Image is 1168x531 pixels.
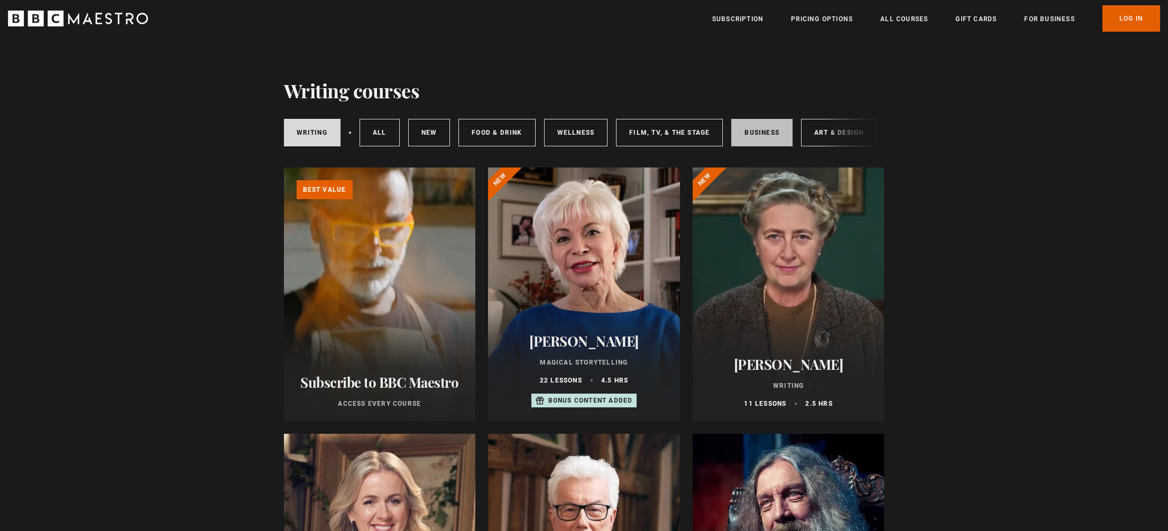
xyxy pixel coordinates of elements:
a: Art & Design [801,119,877,146]
p: 2.5 hrs [805,399,832,408]
a: Food & Drink [458,119,535,146]
a: New [408,119,450,146]
p: Writing [705,381,872,390]
h1: Writing courses [284,79,420,101]
nav: Primary [712,5,1160,32]
h2: [PERSON_NAME] [705,356,872,372]
p: 4.5 hrs [601,376,628,385]
a: All Courses [880,14,928,24]
a: Gift Cards [955,14,997,24]
a: [PERSON_NAME] Writing 11 lessons 2.5 hrs New [693,167,885,421]
a: For business [1024,14,1074,24]
h2: [PERSON_NAME] [501,333,667,349]
a: Business [731,119,793,146]
a: Wellness [544,119,608,146]
a: Log In [1102,5,1160,32]
a: [PERSON_NAME] Magical Storytelling 22 lessons 4.5 hrs Bonus content added New [488,167,680,421]
a: Writing [283,119,341,146]
a: All [360,119,400,146]
p: 22 lessons [540,376,582,385]
a: Pricing Options [791,14,853,24]
p: 11 lessons [744,399,786,408]
p: Bonus content added [548,396,633,405]
svg: BBC Maestro [8,11,148,26]
a: Film, TV, & The Stage [616,119,723,146]
a: Subscription [712,14,764,24]
p: Best value [297,180,353,199]
p: Magical Storytelling [501,358,667,367]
